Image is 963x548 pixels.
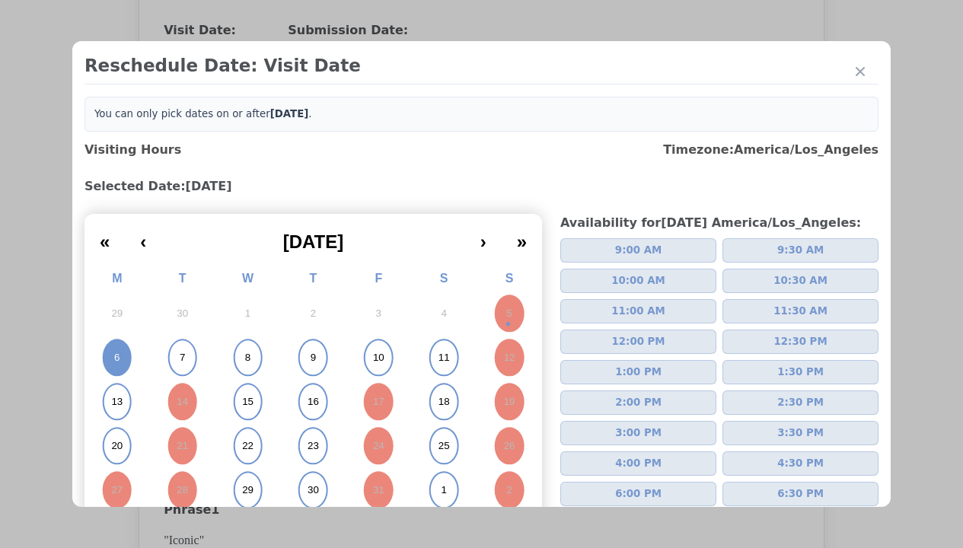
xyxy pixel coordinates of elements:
[504,395,515,409] abbr: October 19, 2025
[411,424,477,468] button: October 25, 2025
[215,424,281,468] button: October 22, 2025
[373,351,384,365] abbr: October 10, 2025
[615,365,662,380] span: 1:00 PM
[560,390,716,415] button: 2:00 PM
[611,273,665,288] span: 10:00 AM
[560,269,716,293] button: 10:00 AM
[438,351,450,365] abbr: October 11, 2025
[346,336,411,380] button: October 10, 2025
[722,330,878,354] button: 12:30 PM
[85,220,125,253] button: «
[161,220,464,253] button: [DATE]
[375,272,382,285] abbr: Friday
[177,439,188,453] abbr: October 21, 2025
[411,336,477,380] button: October 11, 2025
[373,483,384,497] abbr: October 31, 2025
[441,483,446,497] abbr: November 1, 2025
[242,483,254,497] abbr: October 29, 2025
[245,307,250,320] abbr: October 1, 2025
[477,424,542,468] button: October 26, 2025
[150,292,215,336] button: September 30, 2025
[179,272,187,285] abbr: Tuesday
[281,468,346,512] button: October 30, 2025
[615,395,662,410] span: 2:00 PM
[615,456,662,471] span: 4:00 PM
[465,220,502,253] button: ›
[242,395,254,409] abbr: October 15, 2025
[308,439,319,453] abbr: October 23, 2025
[150,424,215,468] button: October 21, 2025
[438,395,450,409] abbr: October 18, 2025
[308,395,319,409] abbr: October 16, 2025
[611,304,665,319] span: 11:00 AM
[150,468,215,512] button: October 28, 2025
[506,307,512,320] abbr: October 5, 2025
[560,360,716,384] button: 1:00 PM
[310,272,317,285] abbr: Thursday
[615,243,662,258] span: 9:00 AM
[85,177,878,196] h3: Selected Date: [DATE]
[722,299,878,323] button: 11:30 AM
[773,304,827,319] span: 11:30 AM
[150,380,215,424] button: October 14, 2025
[150,336,215,380] button: October 7, 2025
[281,424,346,468] button: October 23, 2025
[376,307,381,320] abbr: October 3, 2025
[242,439,254,453] abbr: October 22, 2025
[85,468,150,512] button: October 27, 2025
[504,439,515,453] abbr: October 26, 2025
[411,468,477,512] button: November 1, 2025
[773,273,827,288] span: 10:30 AM
[615,425,662,441] span: 3:00 PM
[111,483,123,497] abbr: October 27, 2025
[215,468,281,512] button: October 29, 2025
[180,351,185,365] abbr: October 7, 2025
[346,380,411,424] button: October 17, 2025
[777,365,824,380] span: 1:30 PM
[560,330,716,354] button: 12:00 PM
[281,380,346,424] button: October 16, 2025
[777,243,824,258] span: 9:30 AM
[505,272,514,285] abbr: Sunday
[281,292,346,336] button: October 2, 2025
[560,421,716,445] button: 3:00 PM
[311,307,316,320] abbr: October 2, 2025
[722,238,878,263] button: 9:30 AM
[615,486,662,502] span: 6:00 PM
[506,483,512,497] abbr: November 2, 2025
[477,380,542,424] button: October 19, 2025
[85,141,181,159] h3: Visiting Hours
[346,424,411,468] button: October 24, 2025
[85,292,150,336] button: September 29, 2025
[504,351,515,365] abbr: October 12, 2025
[242,272,254,285] abbr: Wednesday
[85,97,878,132] div: You can only pick dates on or after .
[270,108,309,119] b: [DATE]
[215,380,281,424] button: October 15, 2025
[777,395,824,410] span: 2:30 PM
[111,439,123,453] abbr: October 20, 2025
[85,53,878,78] h2: Reschedule Date: Visit Date
[477,336,542,380] button: October 12, 2025
[85,336,150,380] button: October 6, 2025
[560,451,716,476] button: 4:00 PM
[85,380,150,424] button: October 13, 2025
[722,390,878,415] button: 2:30 PM
[373,395,384,409] abbr: October 17, 2025
[411,292,477,336] button: October 4, 2025
[114,351,120,365] abbr: October 6, 2025
[111,395,123,409] abbr: October 13, 2025
[560,299,716,323] button: 11:00 AM
[777,456,824,471] span: 4:30 PM
[722,451,878,476] button: 4:30 PM
[777,486,824,502] span: 6:30 PM
[438,439,450,453] abbr: October 25, 2025
[722,269,878,293] button: 10:30 AM
[441,307,446,320] abbr: October 4, 2025
[308,483,319,497] abbr: October 30, 2025
[177,483,188,497] abbr: October 28, 2025
[440,272,448,285] abbr: Saturday
[281,336,346,380] button: October 9, 2025
[722,360,878,384] button: 1:30 PM
[346,292,411,336] button: October 3, 2025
